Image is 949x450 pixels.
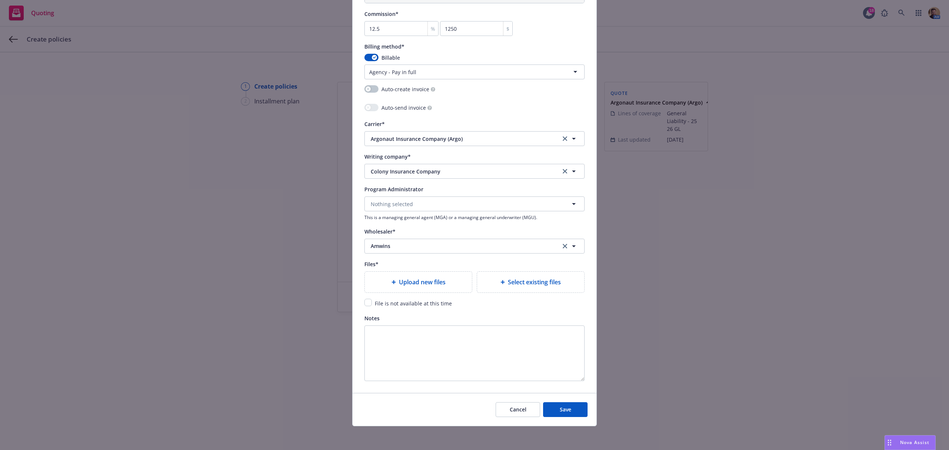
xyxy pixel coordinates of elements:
button: Argonaut Insurance Company (Argo)clear selection [364,131,585,146]
span: Select existing files [508,278,561,287]
span: Carrier* [364,120,385,128]
button: Cancel [496,402,540,417]
span: Writing company* [364,153,411,160]
span: Nova Assist [900,439,929,446]
div: Drag to move [885,436,894,450]
button: Nothing selected [364,196,585,211]
div: Upload new files [364,271,472,293]
span: Upload new files [399,278,446,287]
span: Auto-create invoice [381,85,429,93]
button: Nova Assist [884,435,936,450]
span: Wholesaler* [364,228,396,235]
a: clear selection [561,242,569,251]
span: Auto-send invoice [381,104,426,112]
span: Commission* [364,10,399,17]
span: Program Administrator [364,186,423,193]
span: $ [506,25,509,33]
span: Notes [364,315,380,322]
span: % [431,25,435,33]
span: This is a managing general agent (MGA) or a managing general underwriter (MGU). [364,214,585,221]
span: Argonaut Insurance Company (Argo) [371,135,549,143]
span: Cancel [510,406,526,413]
span: Colony Insurance Company [371,168,549,175]
span: Billing method* [364,43,404,50]
span: Nothing selected [371,200,413,208]
span: Files* [364,261,378,268]
button: Amwinsclear selection [364,239,585,254]
button: Save [543,402,588,417]
span: Save [560,406,571,413]
span: Amwins [371,242,549,250]
a: clear selection [561,167,569,176]
a: clear selection [561,134,569,143]
div: Billable [364,54,585,62]
div: Select existing files [477,271,585,293]
span: File is not available at this time [375,300,452,307]
button: Colony Insurance Companyclear selection [364,164,585,179]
